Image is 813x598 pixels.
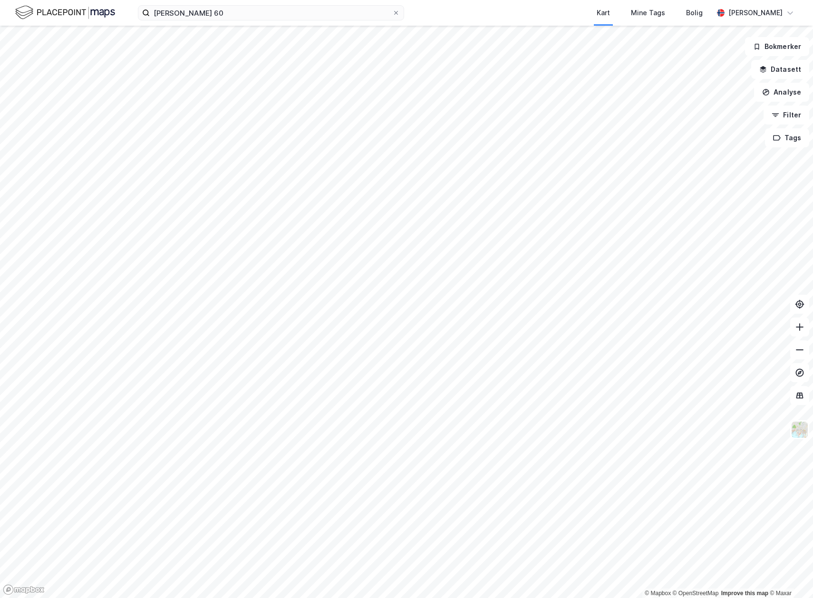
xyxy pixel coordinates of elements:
[791,421,809,439] img: Z
[686,7,703,19] div: Bolig
[150,6,392,20] input: Søk på adresse, matrikkel, gårdeiere, leietakere eller personer
[597,7,610,19] div: Kart
[15,4,115,21] img: logo.f888ab2527a4732fd821a326f86c7f29.svg
[631,7,665,19] div: Mine Tags
[728,7,783,19] div: [PERSON_NAME]
[751,60,809,79] button: Datasett
[673,590,719,597] a: OpenStreetMap
[765,128,809,147] button: Tags
[645,590,671,597] a: Mapbox
[764,106,809,125] button: Filter
[721,590,768,597] a: Improve this map
[745,37,809,56] button: Bokmerker
[754,83,809,102] button: Analyse
[3,584,45,595] a: Mapbox homepage
[765,552,813,598] iframe: Chat Widget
